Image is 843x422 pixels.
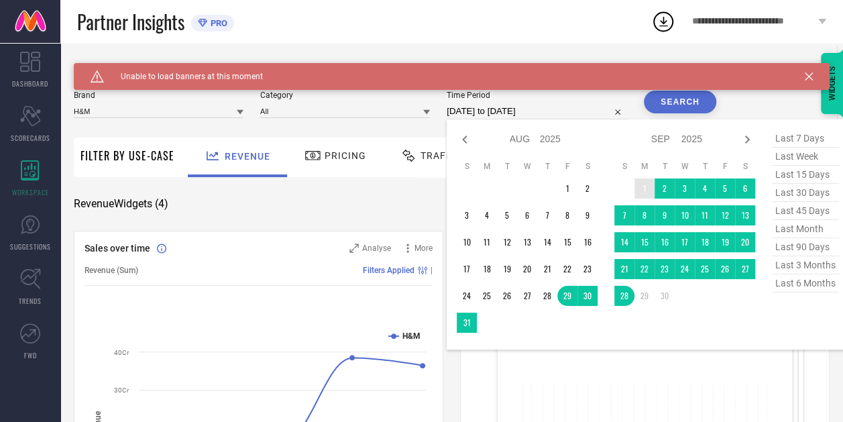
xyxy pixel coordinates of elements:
[457,232,477,252] td: Sun Aug 10 2025
[457,259,477,279] td: Sun Aug 17 2025
[414,244,433,253] span: More
[537,232,557,252] td: Thu Aug 14 2025
[477,161,497,172] th: Monday
[420,150,462,161] span: Traffic
[557,232,577,252] td: Fri Aug 15 2025
[114,349,129,356] text: 40Cr
[614,232,634,252] td: Sun Sep 14 2025
[74,91,243,100] span: Brand
[715,161,735,172] th: Friday
[497,259,517,279] td: Tue Aug 19 2025
[497,205,517,225] td: Tue Aug 05 2025
[695,161,715,172] th: Thursday
[735,205,755,225] td: Sat Sep 13 2025
[577,205,598,225] td: Sat Aug 09 2025
[537,161,557,172] th: Thursday
[517,286,537,306] td: Wed Aug 27 2025
[739,131,755,148] div: Next month
[557,286,577,306] td: Fri Aug 29 2025
[349,244,359,253] svg: Zoom
[457,286,477,306] td: Sun Aug 24 2025
[675,178,695,199] td: Wed Sep 03 2025
[104,72,263,81] span: Unable to load banners at this moment
[772,238,839,256] span: last 90 days
[537,286,557,306] td: Thu Aug 28 2025
[447,91,627,100] span: Time Period
[457,161,477,172] th: Sunday
[557,205,577,225] td: Fri Aug 08 2025
[614,205,634,225] td: Sun Sep 07 2025
[634,286,655,306] td: Mon Sep 29 2025
[772,256,839,274] span: last 3 months
[402,331,420,341] text: H&M
[577,259,598,279] td: Sat Aug 23 2025
[735,161,755,172] th: Saturday
[431,266,433,275] span: |
[651,9,675,34] div: Open download list
[715,259,735,279] td: Fri Sep 26 2025
[557,178,577,199] td: Fri Aug 01 2025
[497,286,517,306] td: Tue Aug 26 2025
[772,166,839,184] span: last 15 days
[715,205,735,225] td: Fri Sep 12 2025
[362,244,391,253] span: Analyse
[735,259,755,279] td: Sat Sep 27 2025
[634,161,655,172] th: Monday
[655,205,675,225] td: Tue Sep 09 2025
[363,266,414,275] span: Filters Applied
[715,232,735,252] td: Fri Sep 19 2025
[675,259,695,279] td: Wed Sep 24 2025
[447,103,627,119] input: Select time period
[537,205,557,225] td: Thu Aug 07 2025
[772,148,839,166] span: last week
[457,131,473,148] div: Previous month
[12,187,49,197] span: WORKSPACE
[675,205,695,225] td: Wed Sep 10 2025
[772,184,839,202] span: last 30 days
[695,259,715,279] td: Thu Sep 25 2025
[634,178,655,199] td: Mon Sep 01 2025
[614,259,634,279] td: Sun Sep 21 2025
[114,386,129,394] text: 30Cr
[715,178,735,199] td: Fri Sep 05 2025
[537,259,557,279] td: Thu Aug 21 2025
[77,8,184,36] span: Partner Insights
[655,232,675,252] td: Tue Sep 16 2025
[614,286,634,306] td: Sun Sep 28 2025
[12,78,48,89] span: DASHBOARD
[577,178,598,199] td: Sat Aug 02 2025
[260,91,430,100] span: Category
[457,205,477,225] td: Sun Aug 03 2025
[85,266,138,275] span: Revenue (Sum)
[24,350,37,360] span: FWD
[634,259,655,279] td: Mon Sep 22 2025
[675,232,695,252] td: Wed Sep 17 2025
[517,259,537,279] td: Wed Aug 20 2025
[74,63,167,74] span: SYSTEM WORKSPACE
[11,133,50,143] span: SCORECARDS
[477,259,497,279] td: Mon Aug 18 2025
[10,242,51,252] span: SUGGESTIONS
[225,151,270,162] span: Revenue
[695,205,715,225] td: Thu Sep 11 2025
[497,161,517,172] th: Tuesday
[517,205,537,225] td: Wed Aug 06 2025
[74,197,168,211] span: Revenue Widgets ( 4 )
[457,313,477,333] td: Sun Aug 31 2025
[477,286,497,306] td: Mon Aug 25 2025
[325,150,366,161] span: Pricing
[655,286,675,306] td: Tue Sep 30 2025
[517,232,537,252] td: Wed Aug 13 2025
[80,148,174,164] span: Filter By Use-Case
[772,220,839,238] span: last month
[19,296,42,306] span: TRENDS
[735,232,755,252] td: Sat Sep 20 2025
[577,232,598,252] td: Sat Aug 16 2025
[695,232,715,252] td: Thu Sep 18 2025
[772,129,839,148] span: last 7 days
[655,259,675,279] td: Tue Sep 23 2025
[477,205,497,225] td: Mon Aug 04 2025
[772,274,839,293] span: last 6 months
[655,178,675,199] td: Tue Sep 02 2025
[655,161,675,172] th: Tuesday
